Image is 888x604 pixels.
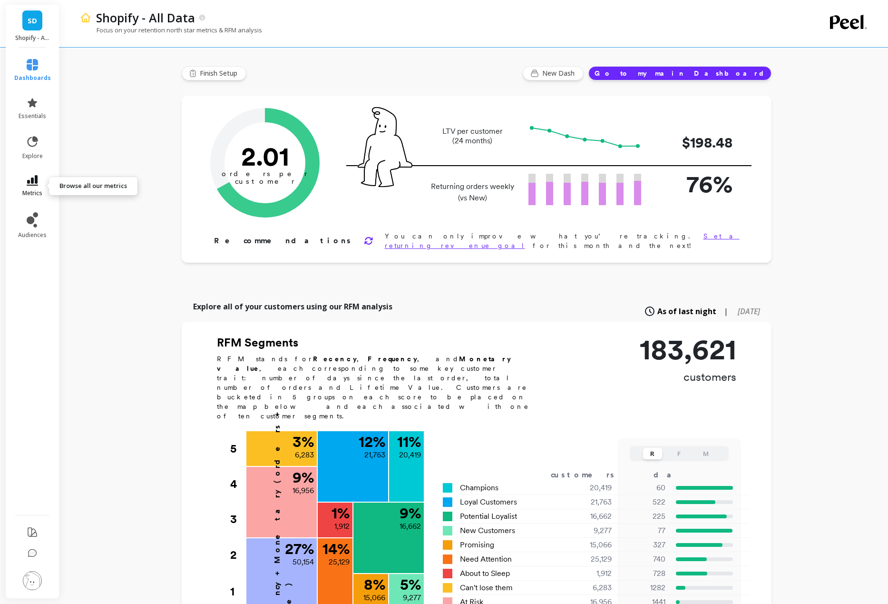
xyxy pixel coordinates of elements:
[28,15,37,26] span: SD
[428,181,517,204] p: Returning orders weekly (vs New)
[200,69,240,78] span: Finish Setup
[241,140,289,172] text: 2.01
[460,568,510,579] span: About to Sleep
[643,448,662,459] button: R
[555,568,623,579] div: 1,912
[624,554,665,565] p: 740
[96,10,195,26] p: Shopify - All Data
[293,485,314,496] p: 16,956
[22,189,42,197] span: metrics
[460,525,515,536] span: New Customers
[293,434,314,449] p: 3 %
[460,539,494,551] span: Promising
[285,541,314,556] p: 27 %
[332,505,350,521] p: 1 %
[234,177,295,186] tspan: customer
[555,496,623,508] div: 21,763
[400,521,421,532] p: 16,662
[230,466,245,502] div: 4
[555,582,623,594] div: 6,283
[329,556,350,568] p: 25,129
[193,301,392,312] p: Explore all of your customers using our RFM analysis
[555,482,623,494] div: 20,419
[460,511,517,522] span: Potential Loyalist
[295,449,314,461] p: 6,283
[363,592,385,604] p: 15,066
[23,571,42,590] img: profile picture
[657,306,716,317] span: As of last night
[624,482,665,494] p: 60
[555,554,623,565] div: 25,129
[230,537,245,573] div: 2
[385,231,741,250] p: You can only improve what you’re tracking. for this month and the next!
[359,434,385,449] p: 12 %
[364,577,385,592] p: 8 %
[222,169,308,178] tspan: orders per
[428,127,517,146] p: LTV per customer (24 months)
[397,434,421,449] p: 11 %
[624,511,665,522] p: 225
[460,554,512,565] span: Need Attention
[555,525,623,536] div: 9,277
[555,539,623,551] div: 15,066
[460,482,498,494] span: Champions
[403,592,421,604] p: 9,277
[640,335,736,364] p: 183,621
[624,496,665,508] p: 522
[588,66,771,80] button: Go to my main Dashboard
[656,166,732,202] p: 76%
[624,568,665,579] p: 728
[19,112,46,120] span: essentials
[624,582,665,594] p: 1282
[624,539,665,551] p: 327
[217,335,540,350] h2: RFM Segments
[400,505,421,521] p: 9 %
[523,66,584,80] button: New Dash
[182,66,246,80] button: Finish Setup
[654,469,693,481] div: days
[400,577,421,592] p: 5 %
[460,582,513,594] span: Can't lose them
[696,448,715,459] button: M
[542,69,577,78] span: New Dash
[555,511,623,522] div: 16,662
[656,132,732,153] p: $198.48
[364,449,385,461] p: 21,763
[80,12,91,23] img: header icon
[214,235,352,247] p: Recommendations
[293,470,314,485] p: 9 %
[640,369,736,385] p: customers
[14,74,51,82] span: dashboards
[230,431,245,466] div: 5
[217,354,540,421] p: RFM stands for , , and , each corresponding to some key customer trait: number of days since the ...
[551,469,628,481] div: customers
[670,448,689,459] button: F
[15,34,50,42] p: Shopify - All Data
[724,306,728,317] span: |
[334,521,350,532] p: 1,912
[18,231,47,239] span: audiences
[624,525,665,536] p: 77
[368,355,417,363] b: Frequency
[230,502,245,537] div: 3
[322,541,350,556] p: 14 %
[313,355,357,363] b: Recency
[358,107,412,187] img: pal seatted on line
[80,26,262,34] p: Focus on your retention north star metrics & RFM analysis
[399,449,421,461] p: 20,419
[293,556,314,568] p: 50,154
[460,496,517,508] span: Loyal Customers
[22,152,43,160] span: explore
[738,306,760,317] span: [DATE]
